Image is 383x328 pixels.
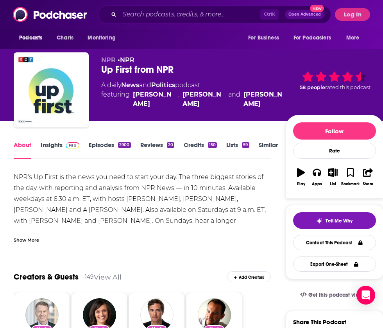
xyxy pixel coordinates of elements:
span: rated this podcast [325,84,370,90]
a: Lists59 [226,141,249,159]
a: Get this podcast via API [294,285,375,305]
button: open menu [288,30,342,45]
a: Reviews20 [140,141,174,159]
span: Ctrl K [260,9,279,20]
button: Bookmark [341,163,360,191]
span: New [310,5,324,12]
div: NPR's Up First is the news you need to start your day. The three biggest stories of the day, with... [14,172,271,292]
div: 149 [85,273,94,280]
input: Search podcasts, credits, & more... [120,8,260,21]
span: , [178,90,179,109]
button: Open AdvancedNew [285,10,324,19]
div: A daily podcast [101,81,285,109]
span: Open Advanced [288,13,321,16]
a: View All [94,273,122,281]
div: 150 [208,142,217,148]
button: Follow [293,122,376,140]
button: open menu [243,30,289,45]
button: List [325,163,341,191]
img: tell me why sparkle [316,218,322,224]
span: NPR [101,56,116,64]
div: Add Creators [227,271,271,282]
button: Apps [309,163,325,191]
a: News [121,81,139,89]
div: Share [363,182,373,186]
a: Contact This Podcast [293,235,376,250]
button: open menu [14,30,52,45]
div: Play [297,182,305,186]
div: Apps [312,182,322,186]
a: Episodes2900 [89,141,131,159]
div: Open Intercom Messenger [356,286,375,305]
div: 59 [242,142,249,148]
img: Podchaser - Follow, Share and Rate Podcasts [13,7,88,22]
a: Leila Fadel [133,90,175,109]
span: 58 people [300,84,325,90]
button: tell me why sparkleTell Me Why [293,212,376,229]
img: Podchaser Pro [66,142,79,149]
span: featuring [101,90,285,109]
button: open menu [341,30,369,45]
span: For Business [248,32,279,43]
span: and [228,90,240,109]
div: Bookmark [341,182,360,186]
button: Export One-Sheet [293,256,376,272]
span: Charts [57,32,73,43]
span: Monitoring [88,32,115,43]
a: Creators & Guests [14,272,79,282]
img: Up First from NPR [15,54,87,126]
span: Tell Me Why [326,218,353,224]
a: A. Martínez [183,90,225,109]
button: Play [293,163,309,191]
div: List [330,182,336,186]
div: 20 [167,142,174,148]
h3: Share This Podcast [293,318,346,326]
button: Log In [335,8,370,21]
span: More [346,32,360,43]
div: Rate [293,143,376,159]
button: Share [360,163,376,191]
a: Credits150 [184,141,217,159]
a: NPR [120,56,134,64]
div: 2900 [118,142,131,148]
a: Michel Martin [243,90,286,109]
span: Get this podcast via API [308,292,369,298]
a: Similar [259,141,278,159]
span: and [139,81,151,89]
span: • [118,56,134,64]
button: open menu [82,30,125,45]
a: About [14,141,31,159]
span: For Podcasters [294,32,331,43]
a: InsightsPodchaser Pro [41,141,79,159]
a: Charts [52,30,78,45]
span: Podcasts [19,32,42,43]
a: Politics [151,81,175,89]
div: Search podcasts, credits, & more... [98,5,331,23]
